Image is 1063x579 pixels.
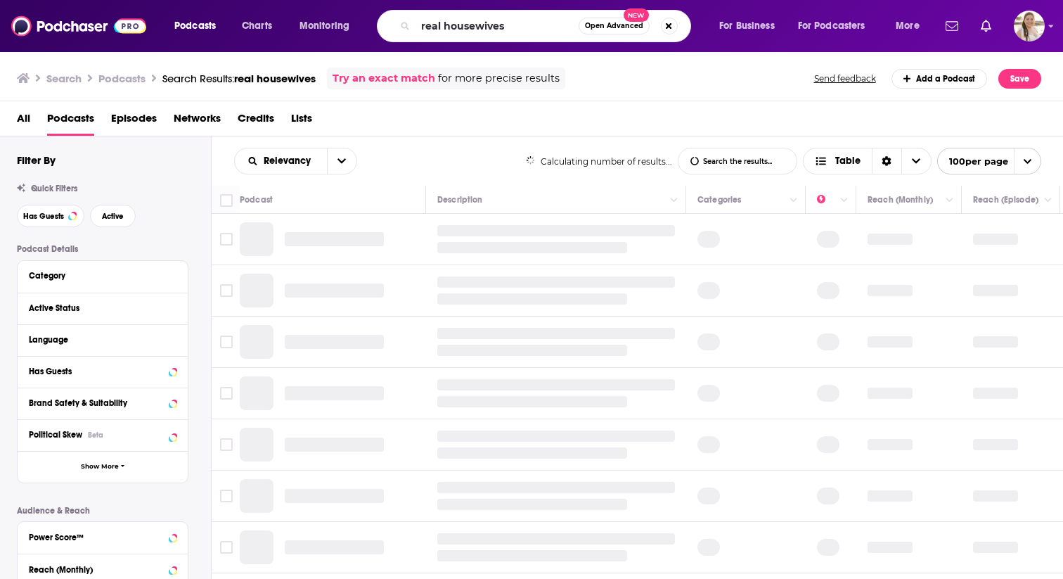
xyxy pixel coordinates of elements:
[102,212,124,220] span: Active
[940,14,964,38] a: Show notifications dropdown
[666,192,683,209] button: Column Actions
[29,362,176,380] button: Has Guests
[810,72,880,84] button: Send feedback
[18,451,188,483] button: Show More
[220,490,233,502] span: Toggle select row
[789,15,886,37] button: open menu
[437,191,482,208] div: Description
[973,191,1038,208] div: Reach (Episode)
[29,331,176,348] button: Language
[1040,192,1057,209] button: Column Actions
[17,205,84,227] button: Has Guests
[585,23,643,30] span: Open Advanced
[415,15,579,37] input: Search podcasts, credits, & more...
[47,107,94,136] a: Podcasts
[798,16,865,36] span: For Podcasters
[29,398,165,408] div: Brand Safety & Suitability
[579,18,650,34] button: Open AdvancedNew
[1014,11,1045,42] span: Logged in as acquavie
[220,336,233,348] span: Toggle select row
[111,107,157,136] a: Episodes
[817,191,837,208] div: Power Score
[29,267,176,284] button: Category
[29,426,176,443] button: Political SkewBeta
[29,430,82,440] span: Political Skew
[220,284,233,297] span: Toggle select row
[238,107,274,136] a: Credits
[836,192,853,209] button: Column Actions
[785,192,802,209] button: Column Actions
[17,506,188,516] p: Audience & Reach
[938,151,1008,172] span: 100 per page
[872,148,901,174] div: Sort Direction
[896,16,920,36] span: More
[29,335,167,345] div: Language
[11,13,146,39] img: Podchaser - Follow, Share and Rate Podcasts
[719,16,775,36] span: For Business
[174,16,216,36] span: Podcasts
[220,233,233,246] span: Toggle select row
[438,70,560,87] span: for more precise results
[29,367,165,376] div: Has Guests
[1014,11,1045,42] button: Show profile menu
[220,387,233,400] span: Toggle select row
[390,10,704,42] div: Search podcasts, credits, & more...
[1014,11,1045,42] img: User Profile
[29,528,176,545] button: Power Score™
[165,15,234,37] button: open menu
[709,15,792,37] button: open menu
[220,438,233,451] span: Toggle select row
[17,244,188,254] p: Podcast Details
[697,191,741,208] div: Categories
[835,156,861,166] span: Table
[333,70,435,87] a: Try an exact match
[998,69,1041,89] button: Save
[264,156,316,166] span: Relevancy
[29,565,165,575] div: Reach (Monthly)
[526,156,673,167] div: Calculating number of results...
[29,560,176,578] button: Reach (Monthly)
[234,72,316,85] span: real housewives
[90,205,136,227] button: Active
[240,191,273,208] div: Podcast
[29,271,167,281] div: Category
[220,541,233,554] span: Toggle select row
[233,15,281,37] a: Charts
[162,72,316,85] a: Search Results:real housewives
[234,148,357,174] h2: Choose List sort
[975,14,997,38] a: Show notifications dropdown
[886,15,937,37] button: open menu
[937,148,1041,174] button: open menu
[98,72,146,85] h3: Podcasts
[17,153,56,167] h2: Filter By
[17,107,30,136] a: All
[891,69,988,89] a: Add a Podcast
[29,533,165,542] div: Power Score™
[23,212,64,220] span: Has Guests
[88,431,103,440] div: Beta
[803,148,932,174] button: Choose View
[81,463,119,471] span: Show More
[31,184,77,193] span: Quick Filters
[29,299,176,317] button: Active Status
[242,16,272,36] span: Charts
[235,156,327,166] button: open menu
[299,16,349,36] span: Monitoring
[162,72,316,85] div: Search Results:
[174,107,221,136] a: Networks
[941,192,958,209] button: Column Actions
[290,15,368,37] button: open menu
[291,107,312,136] a: Lists
[327,148,356,174] button: open menu
[29,303,167,313] div: Active Status
[29,394,176,412] button: Brand Safety & Suitability
[868,191,933,208] div: Reach (Monthly)
[624,8,649,22] span: New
